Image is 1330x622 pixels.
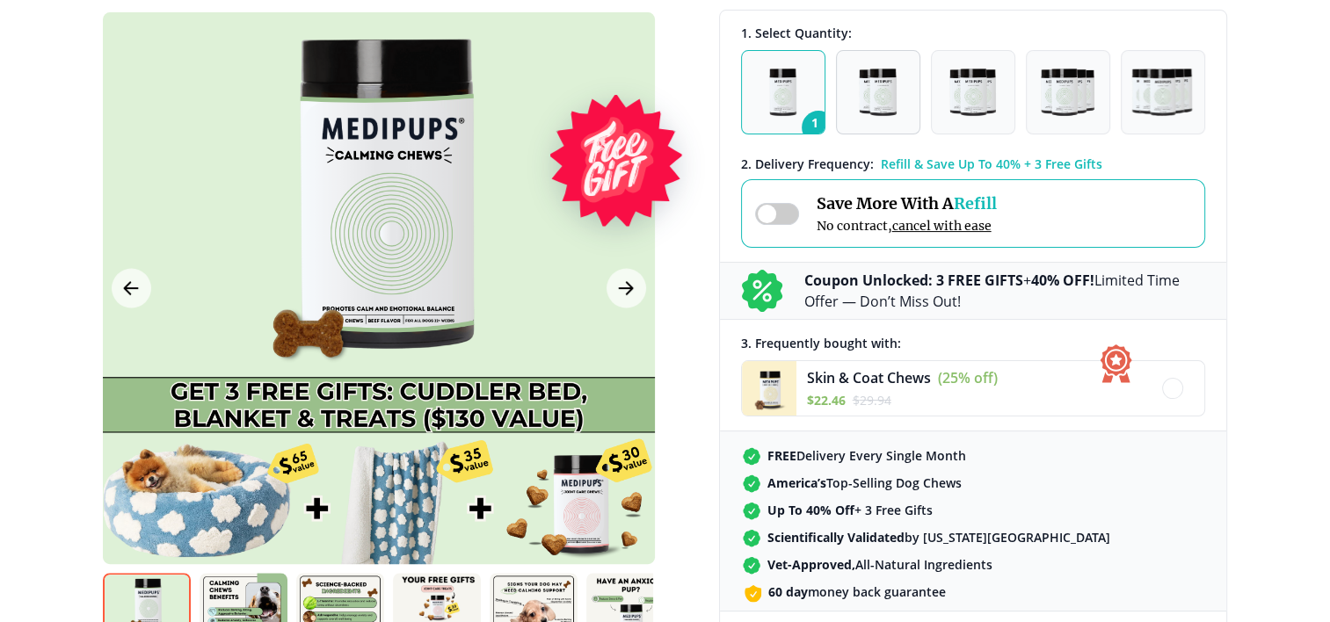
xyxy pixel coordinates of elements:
img: Skin & Coat Chews - Medipups [742,361,796,416]
img: Pack of 2 - Natural Dog Supplements [859,69,896,116]
strong: Vet-Approved, [767,556,855,573]
button: Previous Image [112,269,151,308]
span: Refill & Save Up To 40% + 3 Free Gifts [881,155,1102,172]
strong: Scientifically Validated [767,529,905,546]
b: 40% OFF! [1031,271,1094,290]
img: Pack of 1 - Natural Dog Supplements [769,69,796,116]
span: + 3 Free Gifts [767,502,933,518]
span: by [US_STATE][GEOGRAPHIC_DATA] [767,529,1110,546]
span: cancel with ease [892,218,992,234]
strong: FREE [767,447,796,464]
img: Pack of 4 - Natural Dog Supplements [1041,69,1094,116]
span: (25% off) [938,368,998,387]
span: 2 . Delivery Frequency: [741,155,874,172]
span: Save More With A [817,193,997,213]
strong: America’s [767,474,826,491]
button: 1 [741,50,825,134]
span: 3 . Frequently bought with: [741,335,901,351]
span: $ 22.46 [807,392,846,409]
span: $ 29.94 [853,392,891,409]
strong: Up To 40% Off [767,502,854,518]
img: Pack of 3 - Natural Dog Supplements [949,69,995,116]
b: Coupon Unlocked: 3 FREE GIFTS [804,271,1023,290]
span: Skin & Coat Chews [807,368,931,387]
strong: 60 day [768,583,808,600]
button: Next Image [607,269,646,308]
img: Pack of 5 - Natural Dog Supplements [1131,69,1195,116]
span: Refill [954,193,997,213]
span: Top-Selling Dog Chews [767,474,962,491]
div: 1. Select Quantity: [741,25,1205,41]
span: Delivery Every Single Month [767,447,966,464]
p: + Limited Time Offer — Don’t Miss Out! [804,270,1205,312]
span: All-Natural Ingredients [767,556,992,573]
span: No contract, [817,218,997,234]
span: money back guarantee [768,583,946,600]
span: 1 [802,111,835,144]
